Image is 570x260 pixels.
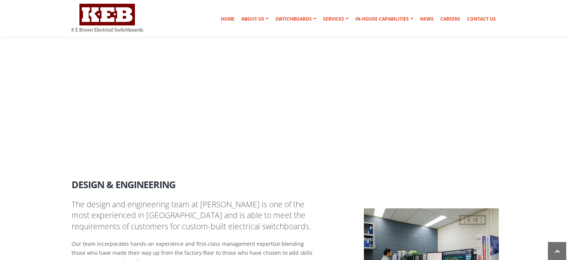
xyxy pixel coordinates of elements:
h2: Design & Engineering [72,174,499,190]
img: K E Brown Electrical Switchboards [72,4,143,32]
a: In-house Capabilities [352,12,416,27]
a: About Us [238,12,272,27]
a: Home [218,12,238,27]
li: In-House Capabilities [441,130,497,140]
a: Switchboards [272,12,319,27]
h1: In-House Capabilities [72,126,177,147]
a: Services [320,12,352,27]
a: News [417,12,437,27]
a: Contact Us [464,12,499,27]
a: Home [426,132,439,138]
p: The design and engineering team at [PERSON_NAME] is one of the most experienced in [GEOGRAPHIC_DA... [72,199,316,232]
a: Careers [437,12,463,27]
